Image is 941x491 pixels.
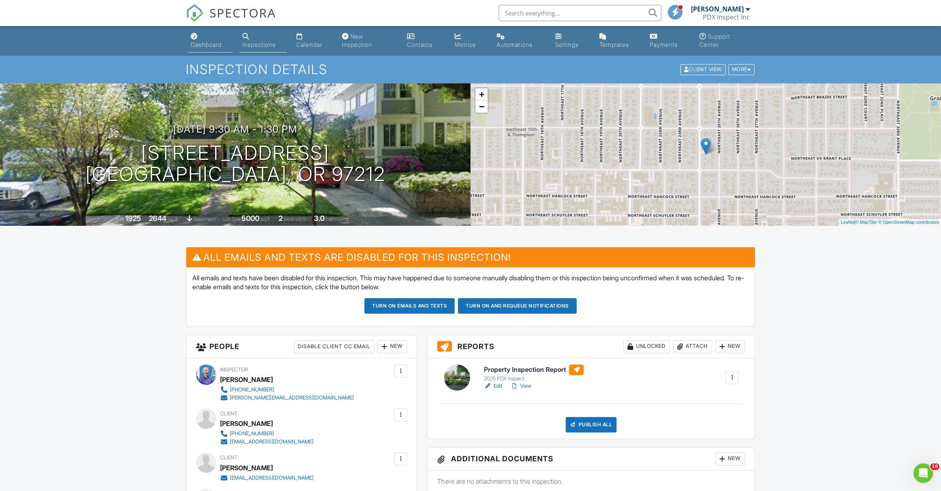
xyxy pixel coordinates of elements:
a: [EMAIL_ADDRESS][DOMAIN_NAME] [220,438,314,446]
div: New [377,340,407,353]
a: Contacts [404,29,444,52]
div: Disable Client CC Email [294,340,374,353]
img: The Best Home Inspection Software - Spectora [186,4,204,22]
div: More [728,64,755,75]
a: Zoom in [475,88,488,100]
div: Publish All [566,417,616,432]
iframe: Intercom live chat [913,463,933,483]
div: Support Center [699,33,730,48]
a: © OpenStreetMap contributors [878,220,939,225]
div: [PERSON_NAME] [691,5,744,13]
a: Templates [596,29,640,52]
div: 3.0 [314,214,325,223]
a: Calendar [293,29,332,52]
div: New Inspection [342,33,372,48]
h6: Property Inspection Report [484,364,584,375]
a: Zoom out [475,100,488,113]
a: Inspections [239,29,287,52]
span: Built [115,216,124,222]
span: Client [220,454,237,460]
a: View [510,382,531,390]
div: Inspections [242,41,276,48]
a: Edit [484,382,502,390]
div: Calendar [296,41,322,48]
div: 2644 [149,214,166,223]
div: [PERSON_NAME] [220,417,273,430]
div: [PERSON_NAME][EMAIL_ADDRESS][DOMAIN_NAME] [230,395,354,401]
a: [PHONE_NUMBER] [220,386,354,394]
div: Automations [497,41,533,48]
div: Contacts [407,41,433,48]
h3: People [186,335,417,358]
h1: Inspection Details [186,62,755,76]
div: Dashboard [191,41,222,48]
a: Settings [551,29,589,52]
div: [EMAIL_ADDRESS][DOMAIN_NAME] [230,439,314,445]
a: Property Inspection Report 2025 PDX Inspect [484,364,584,382]
a: Support Center [696,29,754,52]
span: Lot Size [223,216,240,222]
a: © MapTiler [855,220,877,225]
a: SPECTORA [186,11,276,28]
div: New [715,340,745,353]
h3: [DATE] 9:30 am - 1:30 pm [173,124,297,135]
div: [PHONE_NUMBER] [230,430,274,437]
p: There are no attachments to this inspection. [437,477,745,486]
span: sq.ft. [261,216,271,222]
div: 2 [279,214,283,223]
div: Templates [599,41,629,48]
span: bathrooms [326,216,349,222]
div: Payments [650,41,678,48]
h3: Additional Documents [427,447,755,471]
a: [PERSON_NAME][EMAIL_ADDRESS][DOMAIN_NAME] [220,394,354,402]
div: [PERSON_NAME] [220,462,273,474]
a: New Inspection [339,29,397,52]
div: [PERSON_NAME] [220,373,273,386]
span: SPECTORA [209,4,276,21]
button: Turn on emails and texts [364,298,455,314]
div: [EMAIL_ADDRESS][DOMAIN_NAME] [230,475,314,481]
span: Inspector [220,367,248,373]
span: bedrooms [284,216,306,222]
a: Leaflet [841,220,854,225]
a: [PHONE_NUMBER] [220,430,314,438]
a: Client View [680,66,728,72]
h3: All emails and texts are disabled for this inspection! [186,247,755,267]
div: 1925 [125,214,141,223]
div: New [715,452,745,465]
span: 10 [930,463,939,470]
div: [PHONE_NUMBER] [230,386,274,393]
a: Automations (Basic) [493,29,545,52]
button: Turn on and Requeue Notifications [458,298,577,314]
div: Unlocked [623,340,670,353]
h3: Reports [427,335,755,358]
div: Attach [673,340,712,353]
p: All emails and texts have been disabled for this inspection. This may have happened due to someon... [192,273,749,292]
div: PDX Inspect Inc [703,13,750,21]
a: Payments [647,29,690,52]
span: sq. ft. [168,216,179,222]
span: Client [220,410,237,417]
a: Metrics [451,29,486,52]
div: | [839,219,941,226]
div: 2025 PDX Inspect [484,375,584,382]
span: basement [194,216,216,222]
div: 5000 [242,214,259,223]
a: [EMAIL_ADDRESS][DOMAIN_NAME] [220,474,314,482]
h1: [STREET_ADDRESS] [GEOGRAPHIC_DATA], OR 97212 [85,142,386,185]
div: Metrics [454,41,475,48]
a: Dashboard [187,29,233,52]
div: Client View [680,64,725,75]
div: Settings [555,41,578,48]
input: Search everything... [499,5,661,21]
